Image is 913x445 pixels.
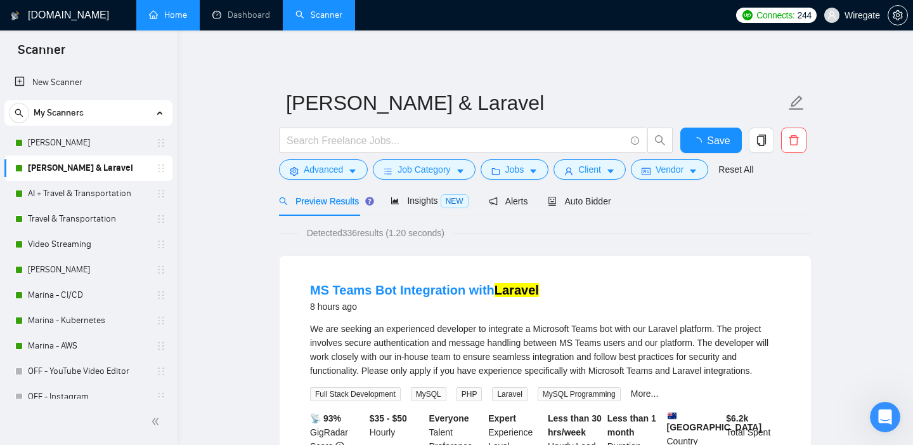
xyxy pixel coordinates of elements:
span: copy [749,135,774,146]
span: Job Category [398,163,450,176]
button: search [9,103,29,123]
span: holder [156,315,166,326]
b: Expert [488,413,516,423]
a: OFF - Instagram [28,384,148,409]
span: NEW [441,194,469,208]
span: Full Stack Development [310,387,401,401]
span: holder [156,366,166,376]
span: search [648,135,672,146]
div: We are seeking an experienced developer to integrate a Microsoft Teams bot with our Laravel platf... [310,322,780,378]
a: Reset All [718,163,753,176]
span: My Scanners [34,100,84,126]
a: OFF - YouTube Video Editor [28,359,148,384]
span: bars [384,166,392,176]
img: logo [11,6,20,26]
span: robot [548,197,557,206]
span: caret-down [529,166,538,176]
a: dashboardDashboard [212,10,270,20]
span: caret-down [689,166,697,176]
span: Scanner [8,41,75,67]
span: holder [156,392,166,402]
span: Alerts [489,196,528,206]
a: Marina - Kubernetes [28,308,148,333]
span: setting [290,166,299,176]
span: idcard [642,166,651,176]
span: holder [156,341,166,351]
span: Connects: [756,8,794,22]
span: holder [156,290,166,300]
div: 8 hours ago [310,299,539,314]
button: search [647,128,673,153]
button: barsJob Categorycaret-down [373,159,475,180]
a: Travel & Transportation [28,206,148,232]
b: Less than 1 month [607,413,656,437]
span: area-chart [391,196,399,205]
span: Jobs [505,163,524,176]
button: Save [680,128,742,153]
span: Insights [391,196,468,206]
span: loading [692,137,707,147]
button: setting [888,5,908,25]
span: double-left [151,415,164,428]
span: Save [707,133,730,149]
span: 244 [798,8,812,22]
input: Scanner name... [286,87,786,119]
a: [PERSON_NAME] [28,257,148,282]
b: [GEOGRAPHIC_DATA] [667,411,762,432]
span: caret-down [456,166,465,176]
b: $35 - $50 [370,413,407,423]
mark: Laravel [495,283,539,297]
button: settingAdvancedcaret-down [279,159,368,180]
button: delete [781,128,806,153]
span: holder [156,265,166,275]
b: $ 6.2k [726,413,748,423]
span: setting [888,10,907,20]
a: Video Streaming [28,232,148,257]
a: [PERSON_NAME] [28,130,148,156]
a: AI + Travel & Transportation [28,181,148,206]
div: Tooltip anchor [364,196,375,207]
span: Preview Results [279,196,370,206]
button: copy [749,128,774,153]
span: Client [578,163,601,176]
span: Laravel [492,387,527,401]
span: holder [156,214,166,224]
span: holder [156,163,166,173]
img: 🇦🇺 [668,411,677,420]
a: New Scanner [15,70,162,95]
span: Auto Bidder [548,196,611,206]
span: Advanced [304,163,343,176]
li: New Scanner [4,70,172,95]
iframe: Intercom live chat [870,402,900,432]
a: homeHome [149,10,187,20]
span: user [827,11,836,20]
span: delete [782,135,806,146]
span: caret-down [348,166,357,176]
input: Search Freelance Jobs... [287,133,625,149]
button: userClientcaret-down [554,159,626,180]
a: setting [888,10,908,20]
span: edit [788,95,805,111]
span: Detected 336 results (1.20 seconds) [298,226,453,240]
span: PHP [456,387,482,401]
a: MS Teams Bot Integration withLaravel [310,283,539,297]
b: Less than 30 hrs/week [548,413,602,437]
b: Everyone [429,413,469,423]
img: upwork-logo.png [742,10,753,20]
span: holder [156,239,166,249]
span: MySQL Programming [538,387,621,401]
span: folder [491,166,500,176]
span: search [10,109,29,117]
b: 📡 93% [310,413,341,423]
button: idcardVendorcaret-down [631,159,708,180]
a: searchScanner [295,10,342,20]
span: Vendor [656,163,683,176]
span: notification [489,197,498,206]
button: folderJobscaret-down [481,159,549,180]
a: Marina - AWS [28,333,148,359]
span: caret-down [606,166,615,176]
a: More... [631,389,659,399]
span: holder [156,189,166,199]
span: MySQL [411,387,446,401]
span: info-circle [631,136,639,145]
